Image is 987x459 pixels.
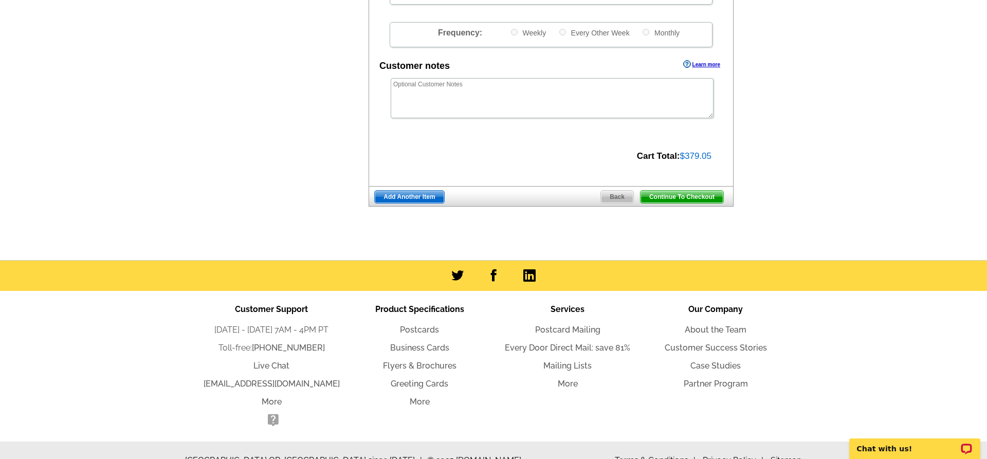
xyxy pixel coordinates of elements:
span: Our Company [688,304,743,314]
span: Back [601,191,633,203]
input: Monthly [643,29,649,35]
a: [PHONE_NUMBER] [252,343,325,353]
a: Case Studies [690,361,741,371]
a: More [262,397,282,407]
label: Every Other Week [558,28,630,38]
a: Postcards [400,325,439,335]
div: Customer notes [379,59,450,73]
a: Flyers & Brochures [383,361,456,371]
a: Every Door Direct Mail: save 81% [505,343,630,353]
label: Monthly [642,28,680,38]
span: Frequency: [438,28,482,37]
a: Greeting Cards [391,379,448,389]
a: Business Cards [390,343,449,353]
a: [EMAIL_ADDRESS][DOMAIN_NAME] [204,379,340,389]
a: Add Another Item [374,190,444,204]
a: About the Team [685,325,746,335]
span: Continue To Checkout [641,191,723,203]
span: Customer Support [235,304,308,314]
a: Postcard Mailing [535,325,600,335]
span: Services [551,304,584,314]
a: Partner Program [684,379,748,389]
a: Back [600,190,634,204]
strong: Cart Total: [637,151,680,161]
iframe: LiveChat chat widget [843,427,987,459]
input: Weekly [511,29,518,35]
a: Mailing Lists [543,361,592,371]
a: Customer Success Stories [665,343,767,353]
a: More [558,379,578,389]
a: Live Chat [253,361,289,371]
label: Weekly [510,28,546,38]
input: Every Other Week [559,29,566,35]
span: $379.05 [680,151,711,161]
span: Product Specifications [375,304,464,314]
li: [DATE] - [DATE] 7AM - 4PM PT [197,324,345,336]
li: Toll-free: [197,342,345,354]
a: Learn more [683,60,720,68]
span: Add Another Item [375,191,444,203]
a: More [410,397,430,407]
